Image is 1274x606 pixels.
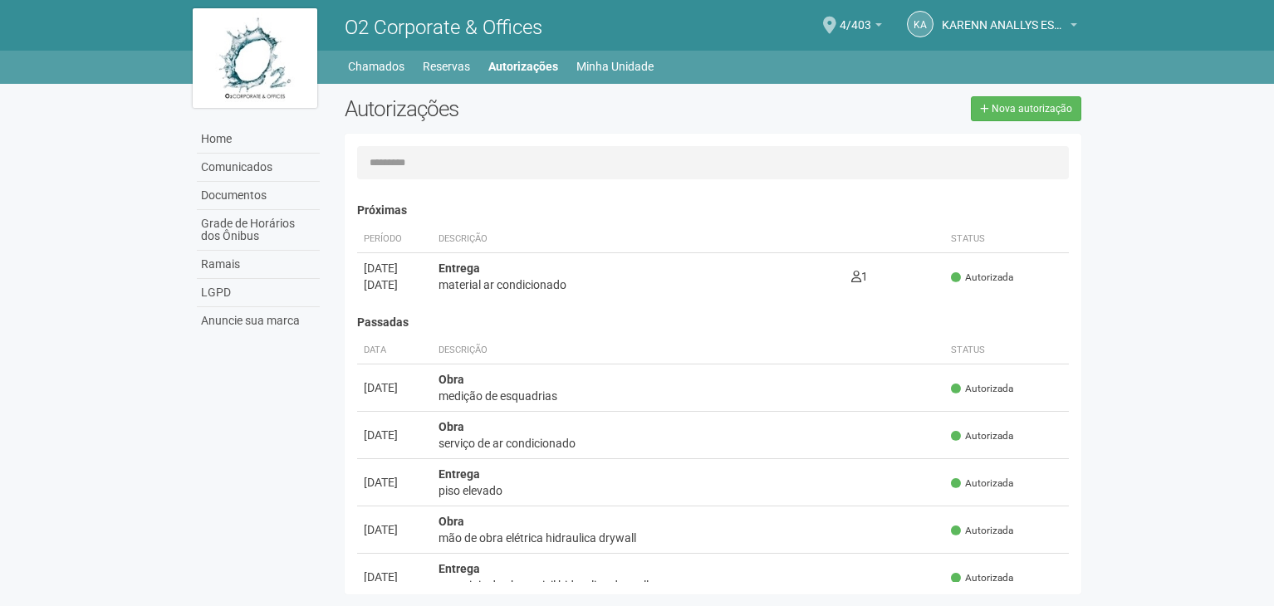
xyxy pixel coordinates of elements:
[357,337,432,364] th: Data
[576,55,654,78] a: Minha Unidade
[488,55,558,78] a: Autorizações
[951,382,1013,396] span: Autorizada
[197,210,320,251] a: Grade de Horários dos Ônibus
[197,307,320,335] a: Anuncie sua marca
[197,251,320,279] a: Ramais
[364,379,425,396] div: [DATE]
[840,2,871,32] span: 4/403
[357,204,1069,217] h4: Próximas
[423,55,470,78] a: Reservas
[197,279,320,307] a: LGPD
[944,337,1069,364] th: Status
[439,388,938,404] div: medição de esquadrias
[942,2,1066,32] span: KARENN ANALLYS ESTELLA
[951,571,1013,585] span: Autorizada
[364,427,425,443] div: [DATE]
[197,154,320,182] a: Comunicados
[439,562,480,575] strong: Entrega
[345,96,700,121] h2: Autorizações
[364,474,425,491] div: [DATE]
[364,276,425,293] div: [DATE]
[439,435,938,452] div: serviço de ar condicionado
[971,96,1081,121] a: Nova autorização
[439,261,480,275] strong: Entrega
[907,11,933,37] a: KA
[439,276,838,293] div: material ar condicionado
[197,125,320,154] a: Home
[851,270,868,283] span: 1
[364,260,425,276] div: [DATE]
[364,521,425,538] div: [DATE]
[439,373,464,386] strong: Obra
[439,482,938,499] div: piso elevado
[197,182,320,210] a: Documentos
[944,226,1069,253] th: Status
[439,467,480,481] strong: Entrega
[992,103,1072,115] span: Nova autorização
[364,569,425,585] div: [DATE]
[951,524,1013,538] span: Autorizada
[439,420,464,433] strong: Obra
[432,337,944,364] th: Descrição
[951,271,1013,285] span: Autorizada
[951,476,1013,491] span: Autorizada
[439,515,464,528] strong: Obra
[193,8,317,108] img: logo.jpg
[348,55,404,78] a: Chamados
[357,316,1069,329] h4: Passadas
[432,226,845,253] th: Descrição
[345,16,542,39] span: O2 Corporate & Offices
[357,226,432,253] th: Período
[439,530,938,546] div: mão de obra elétrica hidraulica drywall
[951,429,1013,443] span: Autorizada
[439,577,938,594] div: materiais de obra - civil hidraulico drywall
[942,21,1077,34] a: KARENN ANALLYS ESTELLA
[840,21,882,34] a: 4/403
